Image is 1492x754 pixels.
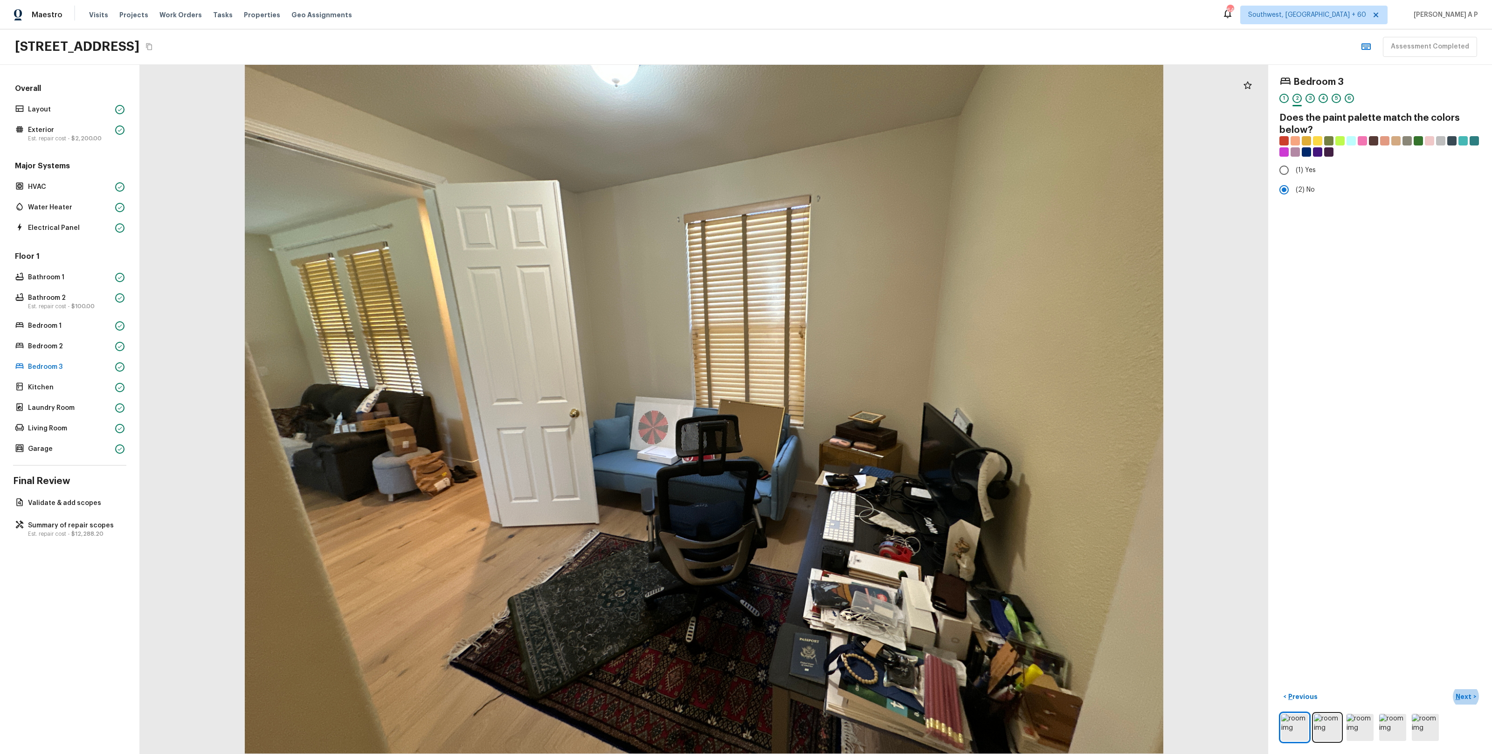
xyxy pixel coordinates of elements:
p: Bathroom 2 [28,293,111,303]
p: Living Room [28,424,111,433]
img: room img [1314,714,1341,741]
span: Projects [119,10,148,20]
p: Summary of repair scopes [28,521,121,530]
p: Bathroom 1 [28,273,111,282]
h2: [STREET_ADDRESS] [15,38,139,55]
span: (1) Yes [1296,166,1316,175]
div: 3 [1305,94,1315,103]
p: Est. repair cost - [28,530,121,538]
h5: Overall [13,83,126,96]
span: Work Orders [159,10,202,20]
p: Bedroom 3 [28,362,111,372]
span: $2,200.00 [71,136,102,141]
button: Copy Address [143,41,155,53]
p: Laundry Room [28,403,111,413]
div: 2 [1292,94,1302,103]
h4: Final Review [13,475,126,487]
button: Next> [1451,689,1481,705]
p: Validate & add scopes [28,498,121,508]
p: Garage [28,444,111,454]
p: HVAC [28,182,111,192]
img: room img [1281,714,1308,741]
img: room img [1347,714,1374,741]
span: Properties [244,10,280,20]
div: 6 [1345,94,1354,103]
p: Water Heater [28,203,111,212]
span: [PERSON_NAME] A P [1410,10,1478,20]
span: $100.00 [71,304,95,309]
img: room img [1412,714,1439,741]
p: Bedroom 1 [28,321,111,331]
span: (2) No [1296,185,1315,194]
p: Exterior [28,125,111,135]
span: Visits [89,10,108,20]
p: Layout [28,105,111,114]
button: <Previous [1279,689,1321,705]
p: Electrical Panel [28,223,111,233]
p: Next [1456,692,1473,701]
img: room img [1379,714,1406,741]
p: Kitchen [28,383,111,392]
span: $12,288.20 [71,531,104,537]
p: Previous [1286,692,1318,701]
span: Tasks [213,12,233,18]
h5: Floor 1 [13,251,126,263]
h4: Does the paint palette match the colors below? [1279,112,1481,136]
p: Est. repair cost - [28,303,111,310]
span: Southwest, [GEOGRAPHIC_DATA] + 60 [1248,10,1366,20]
h5: Major Systems [13,161,126,173]
div: 4 [1319,94,1328,103]
span: Maestro [32,10,62,20]
p: Est. repair cost - [28,135,111,142]
p: Bedroom 2 [28,342,111,351]
div: 5 [1332,94,1341,103]
h4: Bedroom 3 [1293,76,1344,88]
span: Geo Assignments [291,10,352,20]
div: 644 [1227,6,1233,15]
div: 1 [1279,94,1289,103]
